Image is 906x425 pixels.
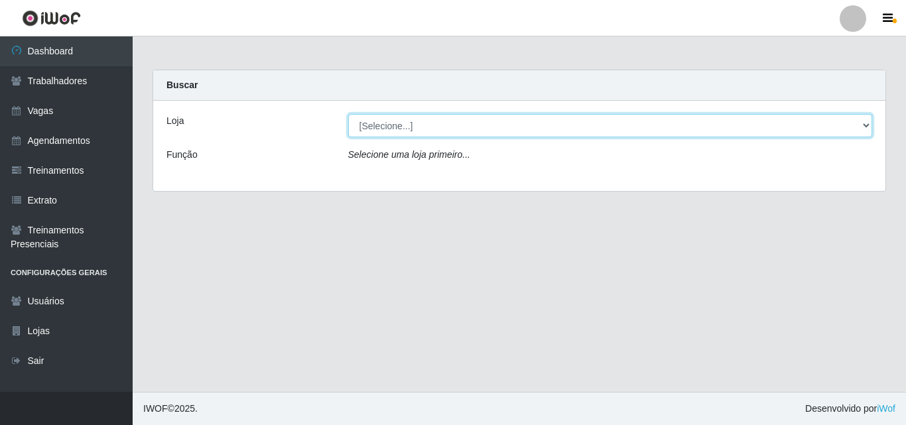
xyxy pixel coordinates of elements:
[877,403,895,414] a: iWof
[805,402,895,416] span: Desenvolvido por
[348,149,470,160] i: Selecione uma loja primeiro...
[143,402,198,416] span: © 2025 .
[166,148,198,162] label: Função
[22,10,81,27] img: CoreUI Logo
[143,403,168,414] span: IWOF
[166,80,198,90] strong: Buscar
[166,114,184,128] label: Loja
